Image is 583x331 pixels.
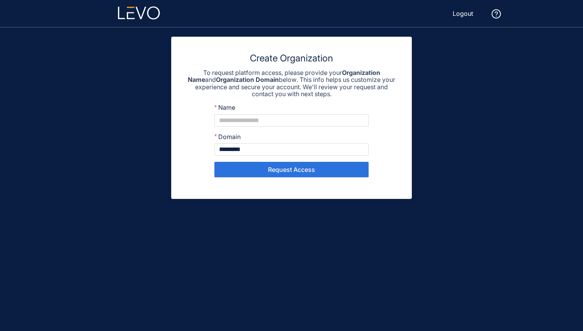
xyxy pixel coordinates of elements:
[214,104,235,111] label: Name
[187,52,396,65] h3: Create Organization
[216,76,279,83] strong: Organization Domain
[268,166,315,173] span: Request Access
[214,133,241,140] label: Domain
[453,10,473,17] span: Logout
[447,7,479,20] button: Logout
[214,114,369,127] input: Name
[214,162,369,177] button: Request Access
[187,69,396,98] p: To request platform access, please provide your and below. This info helps us customize your expe...
[214,143,369,156] input: Domain
[188,69,380,83] strong: Organization Name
